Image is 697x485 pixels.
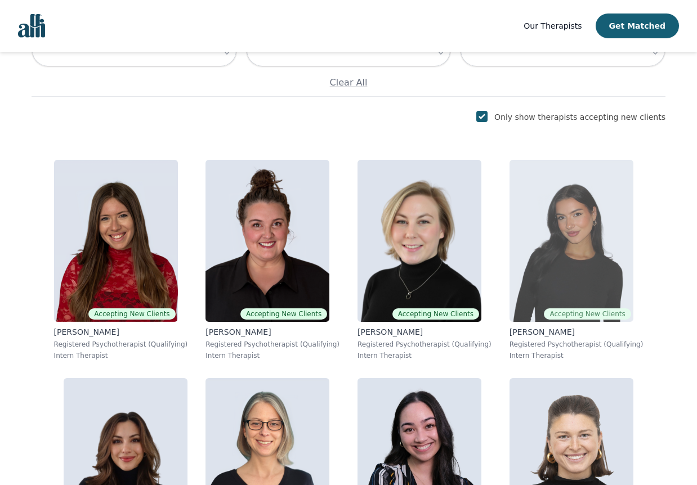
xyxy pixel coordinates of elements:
[54,351,188,360] p: Intern Therapist
[205,160,329,322] img: Janelle_Rushton
[510,326,644,338] p: [PERSON_NAME]
[349,151,501,369] a: Jocelyn_CrawfordAccepting New Clients[PERSON_NAME]Registered Psychotherapist (Qualifying)Intern T...
[596,14,679,38] button: Get Matched
[501,151,653,369] a: Alyssa_TweedieAccepting New Clients[PERSON_NAME]Registered Psychotherapist (Qualifying)Intern The...
[205,340,339,349] p: Registered Psychotherapist (Qualifying)
[544,308,631,320] span: Accepting New Clients
[88,308,175,320] span: Accepting New Clients
[392,308,479,320] span: Accepting New Clients
[358,326,492,338] p: [PERSON_NAME]
[18,14,45,38] img: alli logo
[524,19,582,33] a: Our Therapists
[205,351,339,360] p: Intern Therapist
[32,76,665,89] p: Clear All
[524,21,582,30] span: Our Therapists
[358,340,492,349] p: Registered Psychotherapist (Qualifying)
[510,351,644,360] p: Intern Therapist
[494,113,665,122] label: Only show therapists accepting new clients
[196,151,349,369] a: Janelle_RushtonAccepting New Clients[PERSON_NAME]Registered Psychotherapist (Qualifying)Intern Th...
[240,308,327,320] span: Accepting New Clients
[358,351,492,360] p: Intern Therapist
[205,326,339,338] p: [PERSON_NAME]
[510,340,644,349] p: Registered Psychotherapist (Qualifying)
[510,160,633,322] img: Alyssa_Tweedie
[45,151,197,369] a: Alisha_LevineAccepting New Clients[PERSON_NAME]Registered Psychotherapist (Qualifying)Intern Ther...
[54,326,188,338] p: [PERSON_NAME]
[358,160,481,322] img: Jocelyn_Crawford
[54,160,178,322] img: Alisha_Levine
[54,340,188,349] p: Registered Psychotherapist (Qualifying)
